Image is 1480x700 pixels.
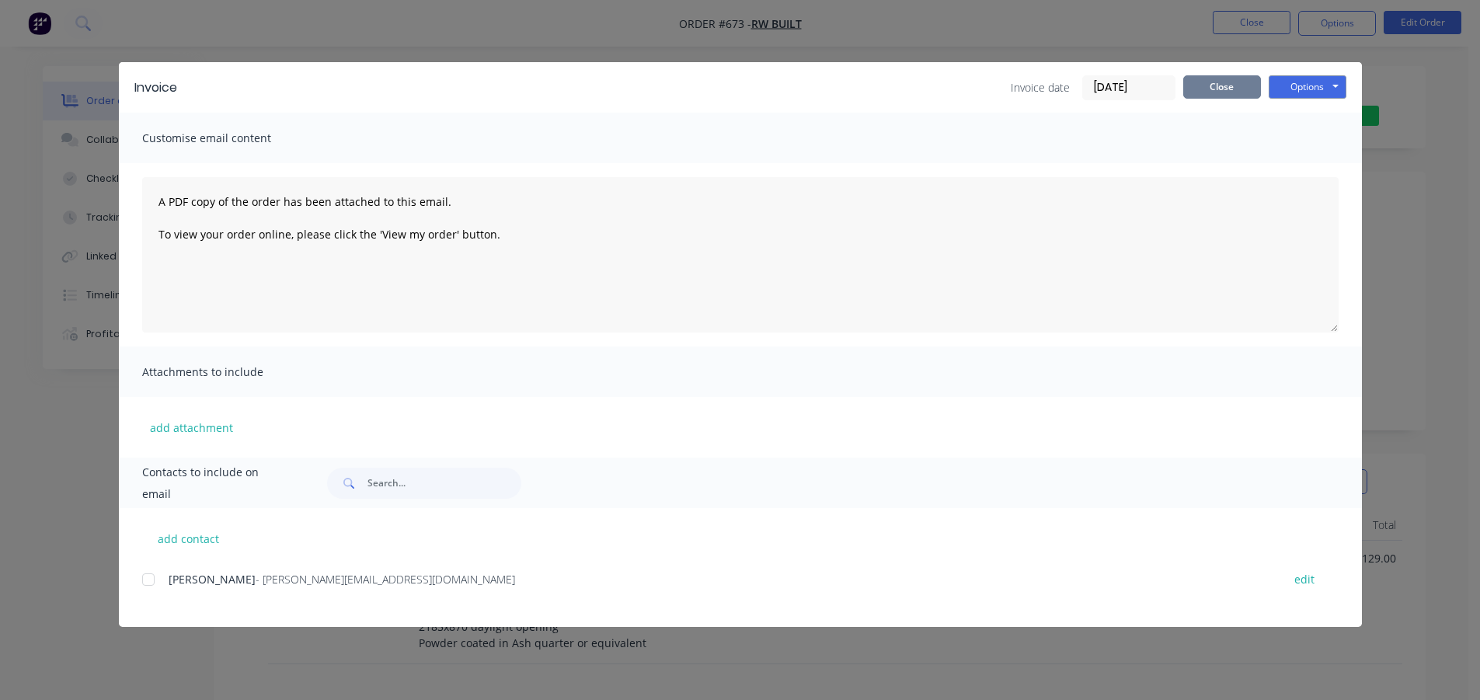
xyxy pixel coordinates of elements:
input: Search... [367,468,521,499]
div: Invoice [134,78,177,97]
span: Attachments to include [142,361,313,383]
span: [PERSON_NAME] [169,572,256,587]
span: - [PERSON_NAME][EMAIL_ADDRESS][DOMAIN_NAME] [256,572,515,587]
span: Customise email content [142,127,313,149]
button: add attachment [142,416,241,439]
button: edit [1285,569,1324,590]
textarea: A PDF copy of the order has been attached to this email. To view your order online, please click ... [142,177,1339,333]
button: Close [1183,75,1261,99]
button: Options [1269,75,1346,99]
button: add contact [142,527,235,550]
span: Contacts to include on email [142,461,289,505]
span: Invoice date [1011,79,1070,96]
